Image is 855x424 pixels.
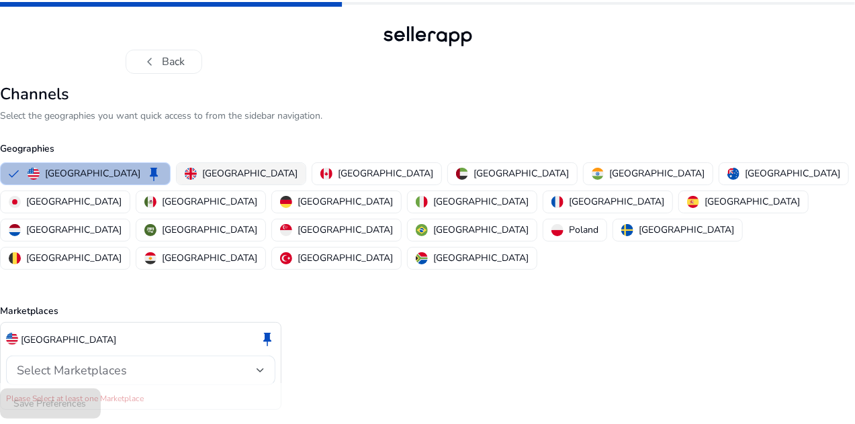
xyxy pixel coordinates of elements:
[9,224,21,236] img: nl.svg
[162,251,257,265] p: [GEOGRAPHIC_DATA]
[433,251,529,265] p: [GEOGRAPHIC_DATA]
[280,252,292,264] img: tr.svg
[280,196,292,208] img: de.svg
[433,195,529,209] p: [GEOGRAPHIC_DATA]
[639,223,734,237] p: [GEOGRAPHIC_DATA]
[280,224,292,236] img: sg.svg
[433,223,529,237] p: [GEOGRAPHIC_DATA]
[6,333,18,345] img: us.svg
[144,252,156,264] img: eg.svg
[569,195,664,209] p: [GEOGRAPHIC_DATA]
[142,54,159,70] span: chevron_left
[9,196,21,208] img: jp.svg
[474,166,569,180] p: [GEOGRAPHIC_DATA]
[28,168,40,180] img: us.svg
[621,224,633,236] img: se.svg
[298,195,393,209] p: [GEOGRAPHIC_DATA]
[162,195,257,209] p: [GEOGRAPHIC_DATA]
[26,223,122,237] p: [GEOGRAPHIC_DATA]
[144,224,156,236] img: sa.svg
[9,252,21,264] img: be.svg
[45,166,140,180] p: [GEOGRAPHIC_DATA]
[26,195,122,209] p: [GEOGRAPHIC_DATA]
[609,166,705,180] p: [GEOGRAPHIC_DATA]
[185,168,197,180] img: uk.svg
[416,224,428,236] img: br.svg
[202,166,298,180] p: [GEOGRAPHIC_DATA]
[745,166,840,180] p: [GEOGRAPHIC_DATA]
[17,362,127,378] span: Select Marketplaces
[551,224,564,236] img: pl.svg
[146,166,162,182] span: keep
[298,223,393,237] p: [GEOGRAPHIC_DATA]
[592,168,604,180] img: in.svg
[144,196,156,208] img: mx.svg
[298,251,393,265] p: [GEOGRAPHIC_DATA]
[320,168,332,180] img: ca.svg
[338,166,433,180] p: [GEOGRAPHIC_DATA]
[126,50,202,74] button: chevron_leftBack
[416,196,428,208] img: it.svg
[569,223,598,237] p: Poland
[687,196,699,208] img: es.svg
[705,195,800,209] p: [GEOGRAPHIC_DATA]
[727,168,739,180] img: au.svg
[551,196,564,208] img: fr.svg
[259,331,275,347] span: keep
[26,251,122,265] p: [GEOGRAPHIC_DATA]
[416,252,428,264] img: za.svg
[162,223,257,237] p: [GEOGRAPHIC_DATA]
[21,333,116,347] p: [GEOGRAPHIC_DATA]
[456,168,468,180] img: ae.svg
